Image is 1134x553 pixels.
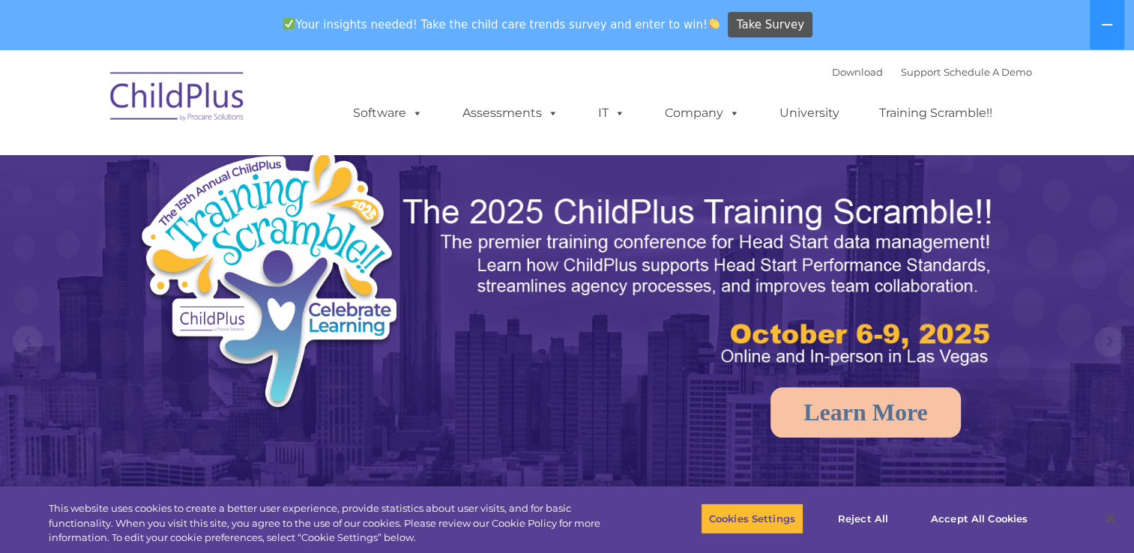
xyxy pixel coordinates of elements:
[708,18,720,29] img: 👏
[283,18,295,29] img: ✅
[447,98,573,128] a: Assessments
[832,66,1032,78] font: |
[816,503,910,534] button: Reject All
[728,12,812,38] a: Take Survey
[764,98,854,128] a: University
[49,501,624,546] div: This website uses cookies to create a better user experience, provide statistics about user visit...
[1094,502,1127,535] button: Close
[923,503,1036,534] button: Accept All Cookies
[944,66,1032,78] a: Schedule A Demo
[864,98,1007,128] a: Training Scramble!!
[770,387,961,438] a: Learn More
[737,12,804,38] span: Take Survey
[832,66,883,78] a: Download
[701,503,803,534] button: Cookies Settings
[208,99,254,110] span: Last name
[901,66,941,78] a: Support
[650,98,755,128] a: Company
[103,61,253,136] img: ChildPlus by Procare Solutions
[583,98,640,128] a: IT
[208,160,272,172] span: Phone number
[277,10,726,39] span: Your insights needed! Take the child care trends survey and enter to win!
[338,98,438,128] a: Software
